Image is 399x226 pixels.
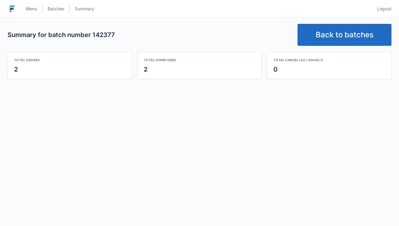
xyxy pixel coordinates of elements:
img: svg> [41,1,44,16]
a: Batches [44,3,68,14]
a: Summary [71,3,98,14]
div: Total orders [14,57,126,62]
div: 2 [14,65,126,74]
h2: Summary for batch number 142377 [8,30,293,39]
div: 2 [144,65,255,74]
img: svg> [68,1,71,16]
span: Logout [377,6,391,12]
span: Summary [75,6,94,12]
div: Total dispatched [144,57,255,62]
a: Logout [373,3,391,14]
span: Menu [26,6,37,12]
img: logo-small.jpg [8,4,17,14]
div: 0 [273,65,385,74]
a: Back to batches [298,24,391,46]
a: Menu [22,3,41,14]
span: Batches [48,6,64,12]
div: Total cancelled / on hold [273,57,385,62]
